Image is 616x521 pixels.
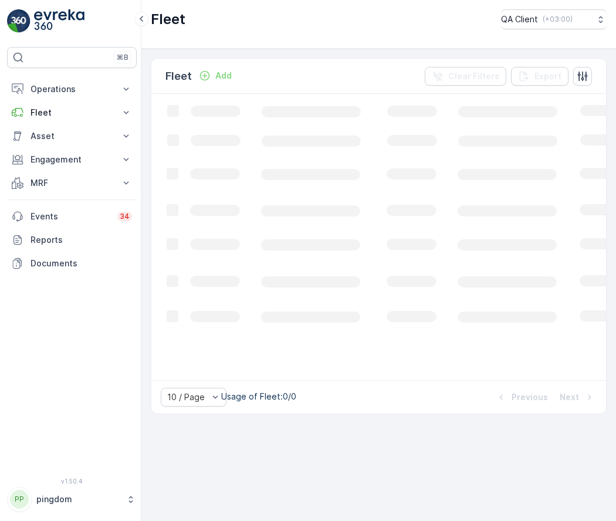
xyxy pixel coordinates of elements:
[117,53,128,62] p: ⌘B
[7,148,137,171] button: Engagement
[120,212,130,221] p: 34
[165,68,192,84] p: Fleet
[7,124,137,148] button: Asset
[31,234,132,246] p: Reports
[7,9,31,33] img: logo
[501,13,538,25] p: QA Client
[425,67,506,86] button: Clear Filters
[221,391,296,402] p: Usage of Fleet : 0/0
[543,15,573,24] p: ( +03:00 )
[151,10,185,29] p: Fleet
[34,9,84,33] img: logo_light-DOdMpM7g.png
[7,228,137,252] a: Reports
[7,77,137,101] button: Operations
[31,154,113,165] p: Engagement
[31,130,113,142] p: Asset
[31,107,113,119] p: Fleet
[10,490,29,509] div: PP
[511,67,568,86] button: Export
[215,70,232,82] p: Add
[494,390,549,404] button: Previous
[559,390,597,404] button: Next
[7,205,137,228] a: Events34
[36,493,120,505] p: pingdom
[31,211,110,222] p: Events
[31,177,113,189] p: MRF
[7,252,137,275] a: Documents
[534,70,561,82] p: Export
[7,171,137,195] button: MRF
[31,258,132,269] p: Documents
[7,487,137,512] button: PPpingdom
[7,101,137,124] button: Fleet
[512,391,548,403] p: Previous
[448,70,499,82] p: Clear Filters
[560,391,579,403] p: Next
[7,478,137,485] span: v 1.50.4
[31,83,113,95] p: Operations
[194,69,236,83] button: Add
[501,9,607,29] button: QA Client(+03:00)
